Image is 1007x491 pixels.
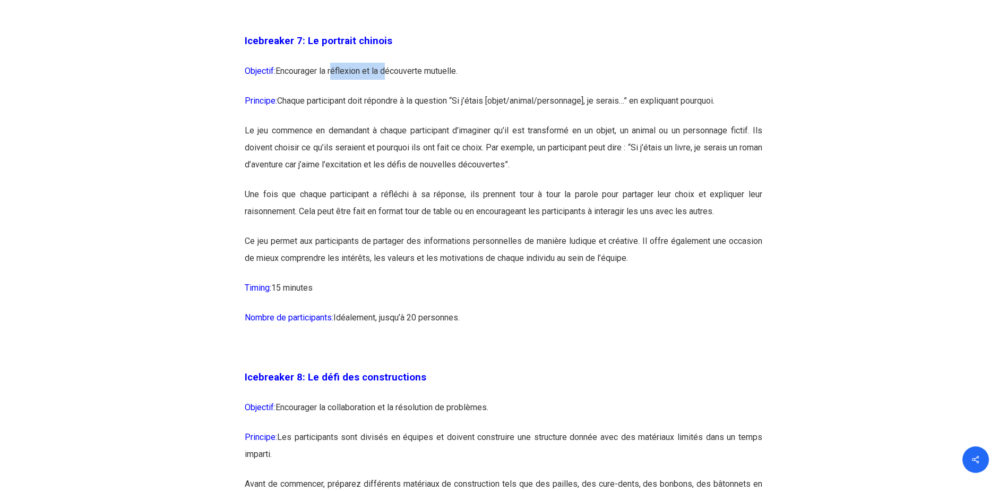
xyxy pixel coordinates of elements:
[245,186,762,233] p: Une fois que chaque participant a réfléchi à sa réponse, ils prennent tour à tour la parole pour ...
[245,63,762,92] p: Encourager la réflexion et la découverte mutuelle.
[245,66,276,76] span: Objectif:
[245,96,277,106] span: Principe:
[245,92,762,122] p: Chaque participant doit répondre à la question “Si j’étais [objet/animal/personnage], je serais…”...
[245,312,333,323] span: Nombre de participants:
[245,35,392,47] span: Icebreaker 7: Le portrait chinois
[245,429,762,476] p: Les participants sont divisés en équipes et doivent construire une structure donnée avec des maté...
[245,122,762,186] p: Le jeu commence en demandant à chaque participant d’imaginer qu’il est transformé en un objet, un...
[245,233,762,280] p: Ce jeu permet aux participants de partager des informations personnelles de manière ludique et cr...
[245,402,276,412] span: Objectif:
[245,283,271,293] span: Timing:
[245,309,762,339] p: Idéalement, jusqu’à 20 personnes.
[245,399,762,429] p: Encourager la collaboration et la résolution de problèmes.
[245,371,426,383] span: Icebreaker 8: Le défi des constructions
[245,280,762,309] p: 15 minutes
[245,432,277,442] span: Principe:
